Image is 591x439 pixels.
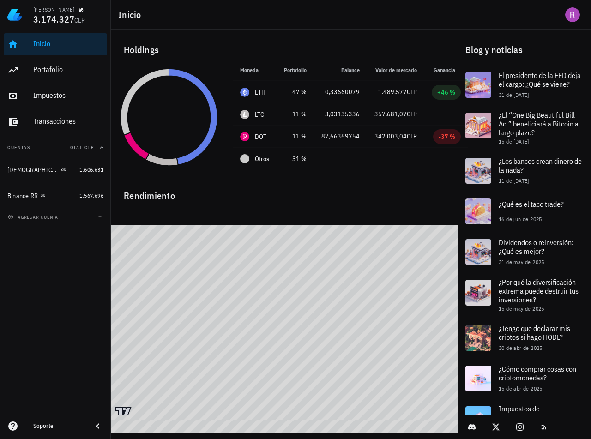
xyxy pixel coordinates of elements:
[458,232,591,272] a: Dividendos o reinversión: ¿Qué es mejor? 31 de may de 2025
[458,191,591,232] a: ¿Qué es el taco trade? 16 de jun de 2025
[284,132,307,141] div: 11 %
[499,277,579,304] span: ¿Por qué la diversificación extrema puede destruir tus inversiones?
[7,166,59,174] div: [DEMOGRAPHIC_DATA][PERSON_NAME]
[374,132,407,140] span: 342.003,04
[499,238,573,256] span: Dividendos o reinversión: ¿Qué es mejor?
[255,154,269,164] span: Otros
[7,192,38,200] div: Binance RR
[458,358,591,399] a: ¿Cómo comprar cosas con criptomonedas? 15 de abr de 2025
[367,59,424,81] th: Valor de mercado
[255,132,267,141] div: DOT
[499,324,570,342] span: ¿Tengo que declarar mis criptos si hago HODL?
[240,88,249,97] div: ETH-icon
[437,88,455,97] div: +46 %
[4,159,107,181] a: [DEMOGRAPHIC_DATA][PERSON_NAME] 1.606.631
[407,88,417,96] span: CLP
[33,117,103,126] div: Transacciones
[255,110,265,119] div: LTC
[314,59,367,81] th: Balance
[321,87,360,97] div: 0,33660079
[284,154,307,164] div: 31 %
[499,156,582,174] span: ¿Los bancos crean dinero de la nada?
[434,66,461,73] span: Ganancia
[321,109,360,119] div: 3,03135336
[499,177,529,184] span: 11 de [DATE]
[499,199,564,209] span: ¿Qué es el taco trade?
[7,7,22,22] img: LedgiFi
[407,110,417,118] span: CLP
[374,110,407,118] span: 357.681,07
[499,110,579,137] span: ¿El “One Big Beautiful Bill Act” beneficiará a Bitcoin a largo plazo?
[116,35,452,65] div: Holdings
[458,318,591,358] a: ¿Tengo que declarar mis criptos si hago HODL? 30 de abr de 2025
[6,212,62,222] button: agregar cuenta
[284,87,307,97] div: 47 %
[499,344,543,351] span: 30 de abr de 2025
[255,88,266,97] div: ETH
[499,138,529,145] span: 15 de [DATE]
[74,16,85,24] span: CLP
[357,155,360,163] span: -
[115,407,132,415] a: Charting by TradingView
[499,91,529,98] span: 31 de [DATE]
[499,385,543,392] span: 15 de abr de 2025
[33,91,103,100] div: Impuestos
[4,111,107,133] a: Transacciones
[33,6,74,13] div: [PERSON_NAME]
[4,59,107,81] a: Portafolio
[458,105,591,150] a: ¿El “One Big Beautiful Bill Act” beneficiará a Bitcoin a largo plazo? 15 de [DATE]
[458,65,591,105] a: El presidente de la FED deja el cargo: ¿Qué se viene? 31 de [DATE]
[233,59,277,81] th: Moneda
[33,65,103,74] div: Portafolio
[79,192,103,199] span: 1.567.696
[67,144,94,150] span: Total CLP
[240,132,249,141] div: DOT-icon
[458,150,591,191] a: ¿Los bancos crean dinero de la nada? 11 de [DATE]
[458,35,591,65] div: Blog y noticias
[458,272,591,318] a: ¿Por qué la diversificación extrema puede destruir tus inversiones? 15 de may de 2025
[499,259,544,265] span: 31 de may de 2025
[415,155,417,163] span: -
[116,181,452,203] div: Rendimiento
[284,109,307,119] div: 11 %
[565,7,580,22] div: avatar
[321,132,360,141] div: 87,66369754
[277,59,314,81] th: Portafolio
[499,305,544,312] span: 15 de may de 2025
[4,185,107,207] a: Binance RR 1.567.696
[378,88,407,96] span: 1.489.577
[407,132,417,140] span: CLP
[4,33,107,55] a: Inicio
[439,132,455,141] div: -37 %
[499,364,576,382] span: ¿Cómo comprar cosas con criptomonedas?
[240,110,249,119] div: LTC-icon
[118,7,145,22] h1: Inicio
[10,214,58,220] span: agregar cuenta
[33,13,74,25] span: 3.174.327
[79,166,103,173] span: 1.606.631
[33,422,85,430] div: Soporte
[499,216,542,223] span: 16 de jun de 2025
[4,137,107,159] button: CuentasTotal CLP
[4,85,107,107] a: Impuestos
[499,71,581,89] span: El presidente de la FED deja el cargo: ¿Qué se viene?
[33,39,103,48] div: Inicio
